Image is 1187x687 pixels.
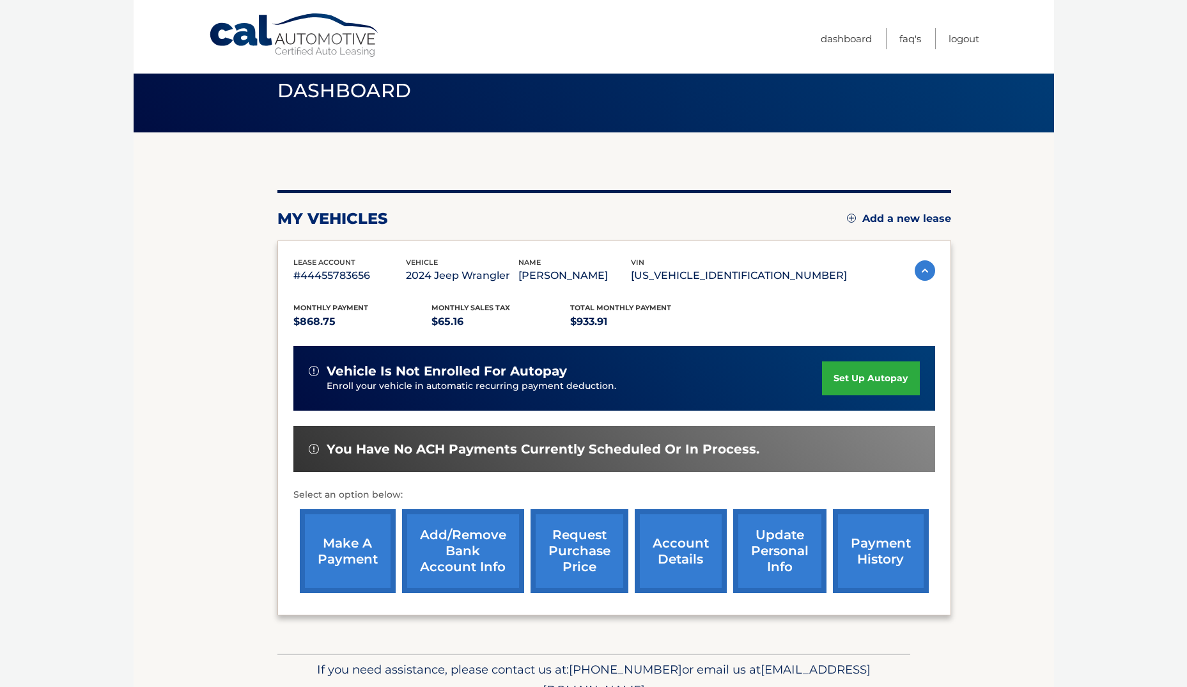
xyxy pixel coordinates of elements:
[431,313,570,331] p: $65.16
[293,258,355,267] span: lease account
[327,379,823,393] p: Enroll your vehicle in automatic recurring payment deduction.
[293,487,935,503] p: Select an option below:
[847,214,856,223] img: add.svg
[569,662,682,677] span: [PHONE_NUMBER]
[518,258,541,267] span: name
[631,258,644,267] span: vin
[635,509,727,593] a: account details
[208,13,381,58] a: Cal Automotive
[733,509,826,593] a: update personal info
[300,509,396,593] a: make a payment
[309,444,319,454] img: alert-white.svg
[406,258,438,267] span: vehicle
[293,303,368,312] span: Monthly Payment
[570,313,709,331] p: $933.91
[821,28,872,49] a: Dashboard
[949,28,979,49] a: Logout
[309,366,319,376] img: alert-white.svg
[406,267,518,285] p: 2024 Jeep Wrangler
[518,267,631,285] p: [PERSON_NAME]
[899,28,921,49] a: FAQ's
[915,260,935,281] img: accordion-active.svg
[293,267,406,285] p: #44455783656
[833,509,929,593] a: payment history
[847,212,951,225] a: Add a new lease
[531,509,628,593] a: request purchase price
[822,361,919,395] a: set up autopay
[631,267,847,285] p: [US_VEHICLE_IDENTIFICATION_NUMBER]
[431,303,510,312] span: Monthly sales Tax
[293,313,432,331] p: $868.75
[327,363,567,379] span: vehicle is not enrolled for autopay
[402,509,524,593] a: Add/Remove bank account info
[327,441,759,457] span: You have no ACH payments currently scheduled or in process.
[277,79,412,102] span: Dashboard
[570,303,671,312] span: Total Monthly Payment
[277,209,388,228] h2: my vehicles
